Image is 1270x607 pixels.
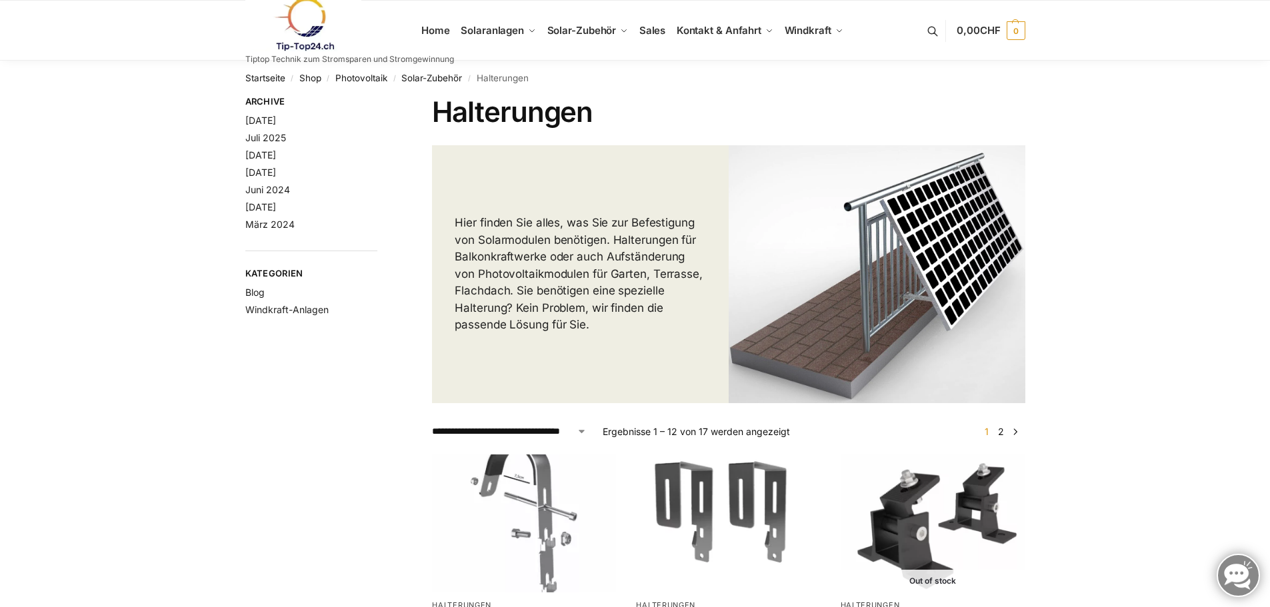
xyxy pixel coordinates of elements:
[455,1,541,61] a: Solaranlagen
[957,24,1000,37] span: 0,00
[541,1,633,61] a: Solar-Zubehör
[981,426,992,437] span: Seite 1
[1010,424,1020,438] a: →
[245,55,454,63] p: Tiptop Technik zum Stromsparen und Stromgewinnung
[245,304,329,315] a: Windkraft-Anlagen
[432,95,1025,129] h1: Halterungen
[671,1,779,61] a: Kontakt & Anfahrt
[779,1,849,61] a: Windkraft
[432,454,616,592] img: Balkonhaken für runde Handläufe
[977,424,1025,438] nav: Produkt-Seitennummerierung
[455,215,706,334] p: Hier finden Sie alles, was Sie zur Befestigung von Solarmodulen benötigen. Halterungen für Balkon...
[995,426,1007,437] a: Seite 2
[401,73,462,83] a: Solar-Zubehör
[245,132,286,143] a: Juli 2025
[245,201,276,213] a: [DATE]
[245,149,276,161] a: [DATE]
[462,73,476,84] span: /
[245,184,290,195] a: Juni 2024
[729,145,1025,404] img: Halterungen
[245,61,1025,95] nav: Breadcrumb
[841,454,1025,592] img: Gelenkhalterung Solarmodul
[321,73,335,84] span: /
[785,24,831,37] span: Windkraft
[245,167,276,178] a: [DATE]
[461,24,524,37] span: Solaranlagen
[677,24,761,37] span: Kontakt & Anfahrt
[245,115,276,126] a: [DATE]
[245,267,378,281] span: Kategorien
[980,24,1001,37] span: CHF
[387,73,401,84] span: /
[432,424,587,438] select: Shop-Reihenfolge
[603,424,790,438] p: Ergebnisse 1 – 12 von 17 werden angezeigt
[633,1,671,61] a: Sales
[636,454,820,592] img: Balkonhaken für Solarmodule - Eckig
[1007,21,1025,40] span: 0
[245,73,285,83] a: Startseite
[547,24,617,37] span: Solar-Zubehör
[245,219,295,230] a: März 2024
[335,73,387,83] a: Photovoltaik
[245,95,378,109] span: Archive
[957,11,1025,51] a: 0,00CHF 0
[841,454,1025,592] a: Out of stockGelenkhalterung Solarmodul
[377,96,385,111] button: Close filters
[285,73,299,84] span: /
[639,24,666,37] span: Sales
[299,73,321,83] a: Shop
[245,287,265,298] a: Blog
